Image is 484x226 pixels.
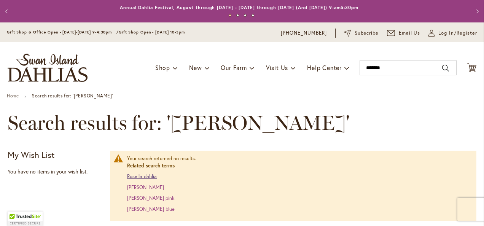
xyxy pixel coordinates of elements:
[189,64,202,72] span: New
[307,64,342,72] span: Help Center
[119,30,185,35] span: Gift Shop Open - [DATE] 10-3pm
[7,93,19,99] a: Home
[127,206,175,212] a: [PERSON_NAME] blue
[399,29,420,37] span: Email Us
[127,195,174,201] a: [PERSON_NAME] pink
[438,29,477,37] span: Log In/Register
[127,184,164,191] a: [PERSON_NAME]
[387,29,420,37] a: Email Us
[244,14,247,17] button: 3 of 4
[7,30,119,35] span: Gift Shop & Office Open - [DATE]-[DATE] 9-4:30pm /
[221,64,247,72] span: Our Farm
[6,199,27,220] iframe: Launch Accessibility Center
[32,93,113,99] strong: Search results for: '[PERSON_NAME]'
[120,5,358,10] a: Annual Dahlia Festival, August through [DATE] - [DATE] through [DATE] (And [DATE]) 9-am5:30pm
[155,64,170,72] span: Shop
[469,4,484,19] button: Next
[229,14,231,17] button: 1 of 4
[266,64,288,72] span: Visit Us
[127,173,157,180] a: Rosella dahlia
[8,168,105,175] div: You have no items in your wish list.
[127,162,469,170] dt: Related search terms
[344,29,379,37] a: Subscribe
[8,149,54,160] strong: My Wish List
[8,111,350,134] span: Search results for: '[PERSON_NAME]'
[281,29,327,37] a: [PHONE_NUMBER]
[127,155,469,213] div: Your search returned no results.
[355,29,379,37] span: Subscribe
[428,29,477,37] a: Log In/Register
[8,54,88,82] a: store logo
[236,14,239,17] button: 2 of 4
[252,14,254,17] button: 4 of 4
